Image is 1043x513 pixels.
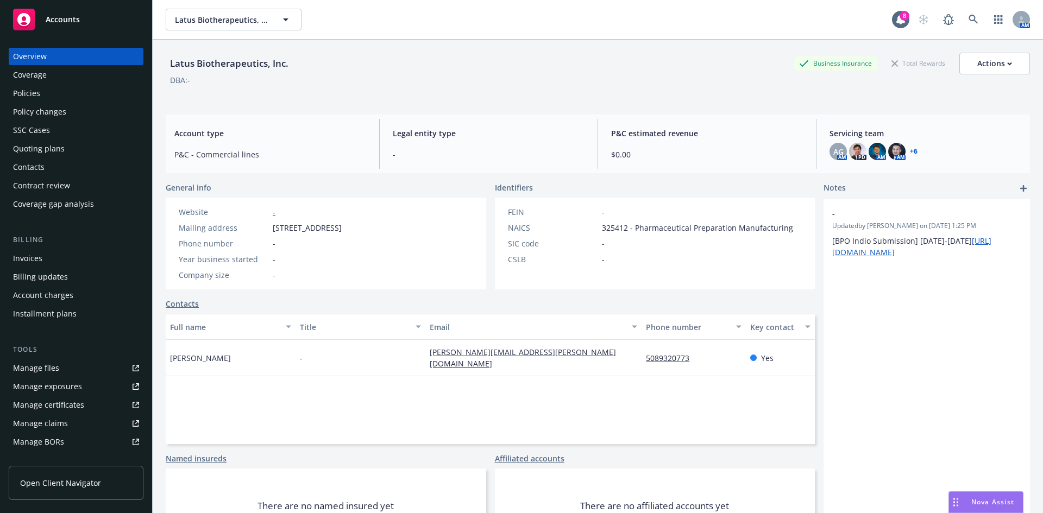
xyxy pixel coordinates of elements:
span: Identifiers [495,182,533,193]
div: Manage claims [13,415,68,432]
a: Account charges [9,287,143,304]
div: Latus Biotherapeutics, Inc. [166,56,293,71]
p: [BPO Indio Submission] [DATE]-[DATE] [832,235,1021,258]
span: - [273,238,275,249]
a: Named insureds [166,453,227,464]
span: Accounts [46,15,80,24]
button: Phone number [642,314,745,340]
a: Start snowing [913,9,934,30]
div: Tools [9,344,143,355]
div: Phone number [179,238,268,249]
div: Total Rewards [886,56,951,70]
a: Coverage gap analysis [9,195,143,213]
button: Latus Biotherapeutics, Inc. [166,9,301,30]
a: Policy changes [9,103,143,121]
span: - [273,269,275,281]
span: - [300,352,303,364]
a: Contacts [9,159,143,176]
span: - [832,208,993,219]
div: Manage BORs [13,433,64,451]
a: Manage BORs [9,433,143,451]
span: AG [833,146,844,157]
a: Affiliated accounts [495,453,564,464]
a: Contract review [9,177,143,194]
div: Year business started [179,254,268,265]
div: Manage files [13,359,59,377]
div: Full name [170,321,279,333]
a: Contacts [166,298,199,309]
span: [STREET_ADDRESS] [273,222,342,233]
div: SSC Cases [13,122,50,139]
span: Servicing team [830,128,1021,139]
div: SIC code [508,238,598,249]
div: Phone number [646,321,729,333]
a: Billing updates [9,268,143,286]
a: - [273,207,275,217]
div: Account charges [13,287,73,304]
a: Manage exposures [9,378,143,395]
div: Mailing address [179,222,268,233]
a: 5089320773 [646,353,698,363]
a: Summary of insurance [9,452,143,469]
div: Company size [179,269,268,281]
a: [PERSON_NAME][EMAIL_ADDRESS][PERSON_NAME][DOMAIN_NAME] [430,347,616,369]
span: - [602,254,605,265]
span: There are no affiliated accounts yet [580,499,729,512]
a: Switch app [988,9,1009,30]
span: Nova Assist [971,497,1014,506]
span: Legal entity type [393,128,585,139]
div: Manage certificates [13,396,84,414]
span: Notes [824,182,846,195]
span: Latus Biotherapeutics, Inc. [175,14,269,26]
a: Coverage [9,66,143,84]
span: Open Client Navigator [20,477,101,489]
div: Key contact [750,321,799,333]
span: Account type [174,128,366,139]
span: Yes [761,352,774,364]
div: Title [300,321,409,333]
button: Actions [959,53,1030,74]
img: photo [849,143,866,160]
div: Overview [13,48,47,65]
a: SSC Cases [9,122,143,139]
div: Email [430,321,625,333]
div: Invoices [13,250,42,267]
div: FEIN [508,206,598,218]
span: - [602,206,605,218]
img: photo [869,143,886,160]
div: Policy changes [13,103,66,121]
span: [PERSON_NAME] [170,352,231,364]
div: CSLB [508,254,598,265]
div: Contacts [13,159,45,176]
span: Updated by [PERSON_NAME] on [DATE] 1:25 PM [832,221,1021,231]
div: Drag to move [949,492,963,512]
button: Nova Assist [948,491,1023,513]
button: Full name [166,314,296,340]
button: Title [296,314,425,340]
a: Policies [9,85,143,102]
a: Report a Bug [938,9,959,30]
a: Manage claims [9,415,143,432]
a: Accounts [9,4,143,35]
a: Installment plans [9,305,143,322]
div: 8 [900,11,909,21]
a: Manage files [9,359,143,377]
a: +6 [910,148,918,155]
div: Quoting plans [13,140,65,157]
a: Manage certificates [9,396,143,414]
div: Actions [977,53,1012,74]
a: Invoices [9,250,143,267]
span: There are no named insured yet [257,499,394,512]
span: General info [166,182,211,193]
a: Quoting plans [9,140,143,157]
div: Billing [9,235,143,245]
button: Key contact [746,314,815,340]
span: P&C - Commercial lines [174,149,366,160]
div: Coverage gap analysis [13,195,94,213]
div: Installment plans [13,305,77,322]
span: P&C estimated revenue [611,128,803,139]
button: Email [425,314,642,340]
div: Manage exposures [13,378,82,395]
span: - [273,254,275,265]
